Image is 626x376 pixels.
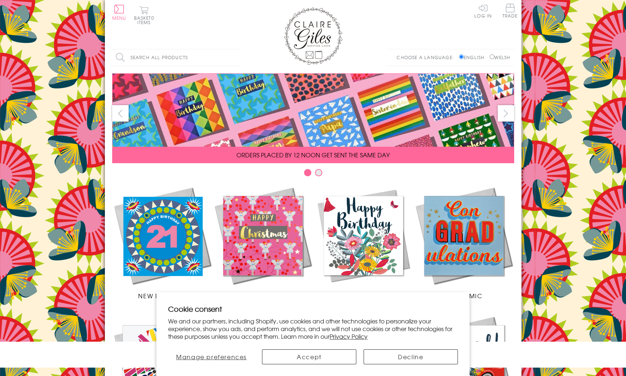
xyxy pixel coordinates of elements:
span: Manage preferences [176,352,247,361]
span: New Releases [138,291,186,300]
a: Academic [414,185,514,300]
input: English [459,54,464,59]
a: Privacy Policy [330,332,368,341]
button: next [498,105,514,122]
input: Search all products [112,49,240,66]
button: Carousel Page 1 (Current Slide) [304,169,311,176]
span: Birthdays [346,291,381,300]
a: Birthdays [313,185,414,300]
a: Trade [502,4,518,19]
label: English [459,54,488,61]
img: Claire Giles Greetings Cards [284,7,342,65]
p: We and our partners, including Shopify, use cookies and other technologies to personalize your ex... [168,317,458,340]
input: Search [233,49,240,66]
button: prev [112,105,129,122]
button: Basket0 items [134,6,154,24]
span: Christmas [244,291,281,300]
span: Academic [445,291,483,300]
span: ORDERS PLACED BY 12 NOON GET SENT THE SAME DAY [236,150,390,159]
button: Decline [364,349,458,364]
h2: Cookie consent [168,304,458,314]
span: Trade [502,4,518,18]
a: Log In [474,4,492,18]
p: Choose a language: [397,54,458,61]
button: Menu [112,5,126,20]
label: Welsh [490,54,511,61]
button: Accept [262,349,356,364]
a: New Releases [112,185,213,300]
div: Carousel Pagination [112,169,514,180]
button: Carousel Page 2 [315,169,322,176]
a: Christmas [213,185,313,300]
button: Manage preferences [168,349,255,364]
span: Menu [112,15,126,21]
span: 0 items [137,15,154,26]
input: Welsh [490,54,494,59]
